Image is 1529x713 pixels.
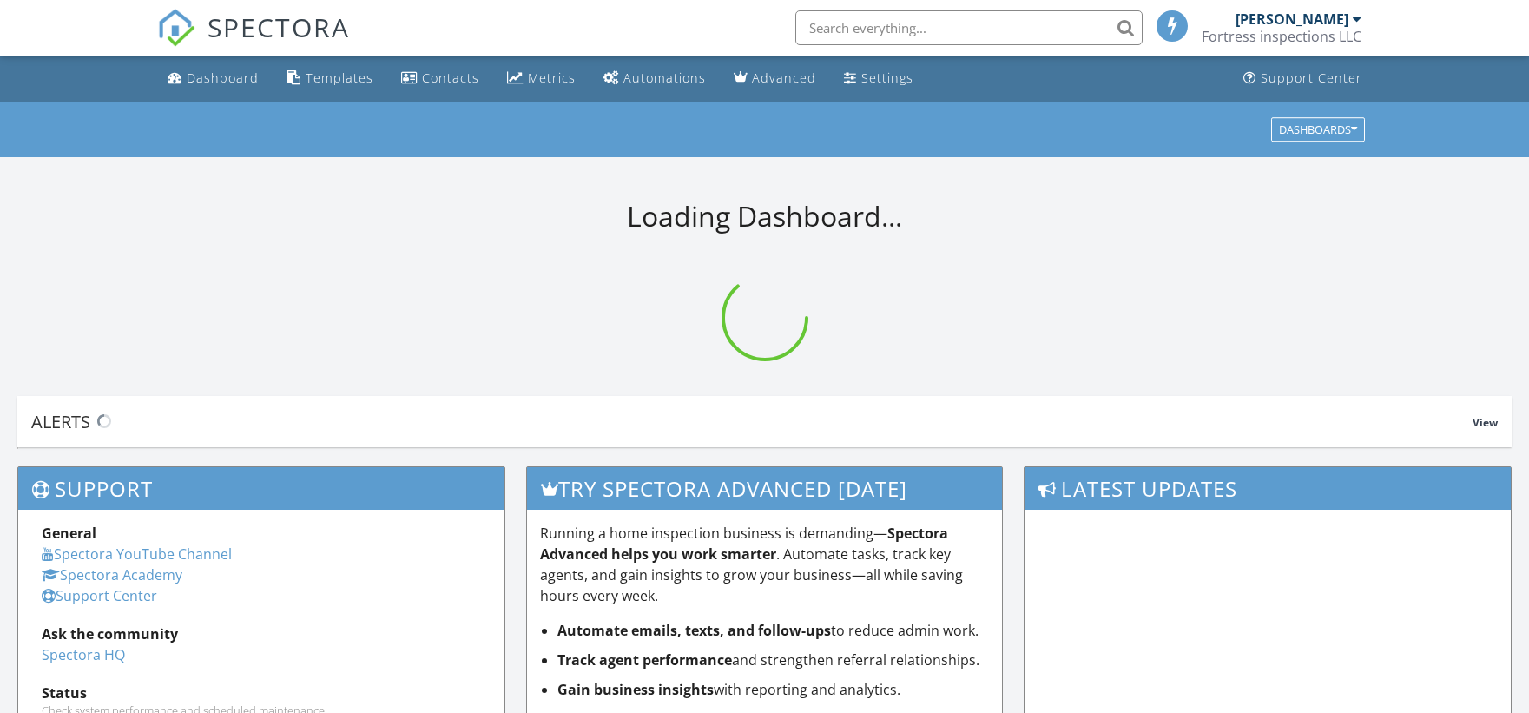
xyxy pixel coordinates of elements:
div: Alerts [31,410,1473,433]
strong: Track agent performance [557,650,732,670]
span: SPECTORA [208,9,350,45]
div: Ask the community [42,624,481,644]
strong: Automate emails, texts, and follow-ups [557,621,831,640]
h3: Try spectora advanced [DATE] [527,467,1003,510]
a: Support Center [42,586,157,605]
a: SPECTORA [157,23,350,60]
a: Dashboard [161,63,266,95]
input: Search everything... [795,10,1143,45]
div: Fortress inspections LLC [1202,28,1361,45]
a: Advanced [727,63,823,95]
strong: Spectora Advanced helps you work smarter [540,524,948,564]
a: Spectora Academy [42,565,182,584]
div: Support Center [1261,69,1362,86]
div: Status [42,683,481,703]
div: Dashboard [187,69,259,86]
span: View [1473,415,1498,430]
div: Metrics [528,69,576,86]
div: Advanced [752,69,816,86]
strong: Gain business insights [557,680,714,699]
a: Spectora YouTube Channel [42,545,232,564]
a: Automations (Basic) [596,63,713,95]
button: Dashboards [1271,117,1365,142]
div: Settings [861,69,913,86]
a: Contacts [394,63,486,95]
img: The Best Home Inspection Software - Spectora [157,9,195,47]
div: [PERSON_NAME] [1236,10,1348,28]
a: Metrics [500,63,583,95]
h3: Latest Updates [1025,467,1511,510]
div: Contacts [422,69,479,86]
h3: Support [18,467,504,510]
a: Spectora HQ [42,645,125,664]
li: with reporting and analytics. [557,679,990,700]
div: Automations [623,69,706,86]
p: Running a home inspection business is demanding— . Automate tasks, track key agents, and gain ins... [540,523,990,606]
li: and strengthen referral relationships. [557,650,990,670]
a: Support Center [1236,63,1369,95]
div: Dashboards [1279,123,1357,135]
div: Templates [306,69,373,86]
a: Templates [280,63,380,95]
strong: General [42,524,96,543]
li: to reduce admin work. [557,620,990,641]
a: Settings [837,63,920,95]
